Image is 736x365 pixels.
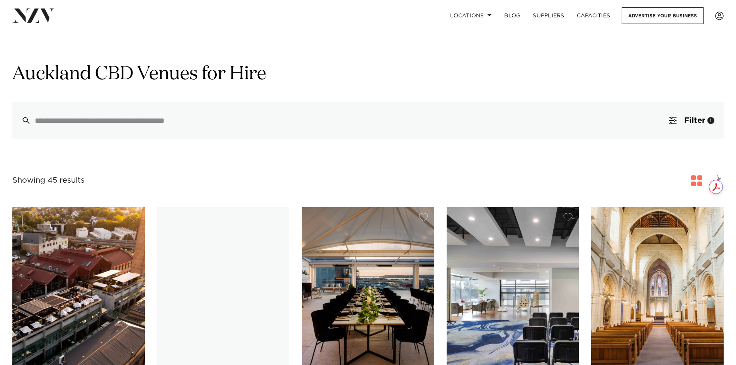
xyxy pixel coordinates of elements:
a: SUPPLIERS [527,7,570,24]
span: Filter [684,117,705,124]
a: Locations [444,7,498,24]
button: Filter1 [660,102,724,139]
div: Showing 45 results [12,175,85,187]
a: Advertise your business [622,7,704,24]
img: nzv-logo.png [12,8,54,22]
h1: Auckland CBD Venues for Hire [12,62,724,87]
a: Capacities [571,7,617,24]
a: BLOG [498,7,527,24]
div: 1 [707,117,714,124]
